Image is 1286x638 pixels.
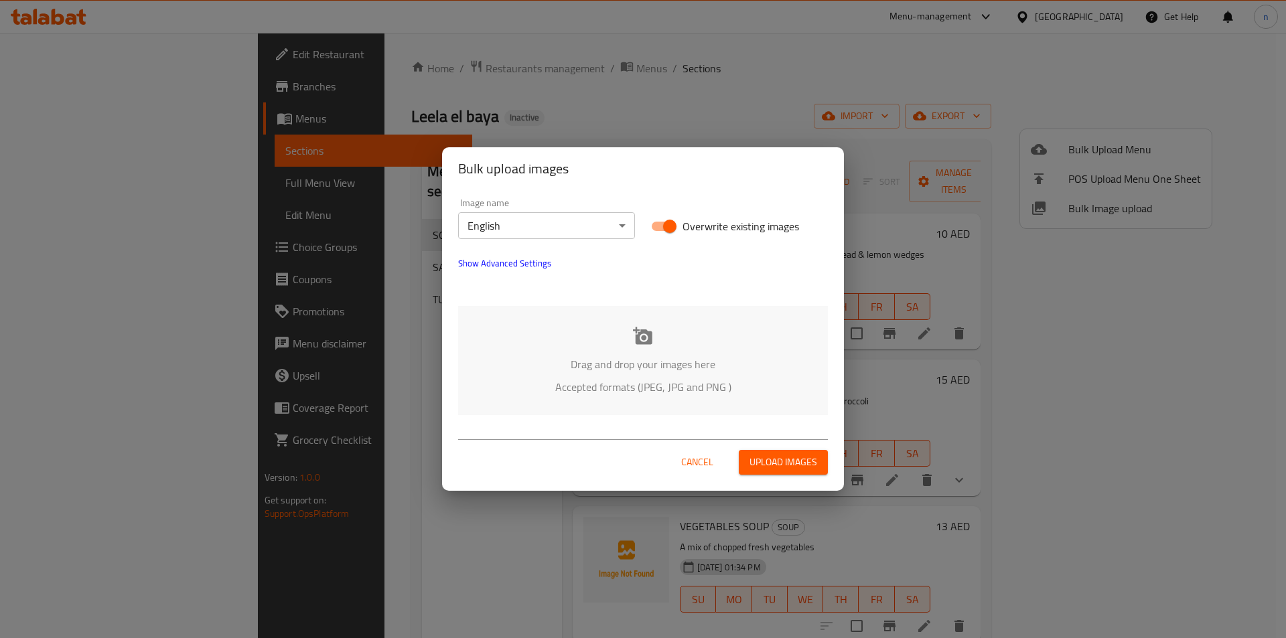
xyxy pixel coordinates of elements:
[478,379,808,395] p: Accepted formats (JPEG, JPG and PNG )
[749,454,817,471] span: Upload images
[458,158,828,179] h2: Bulk upload images
[458,255,551,271] span: Show Advanced Settings
[683,218,799,234] span: Overwrite existing images
[676,450,719,475] button: Cancel
[458,212,635,239] div: English
[450,247,559,279] button: show more
[681,454,713,471] span: Cancel
[739,450,828,475] button: Upload images
[478,356,808,372] p: Drag and drop your images here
